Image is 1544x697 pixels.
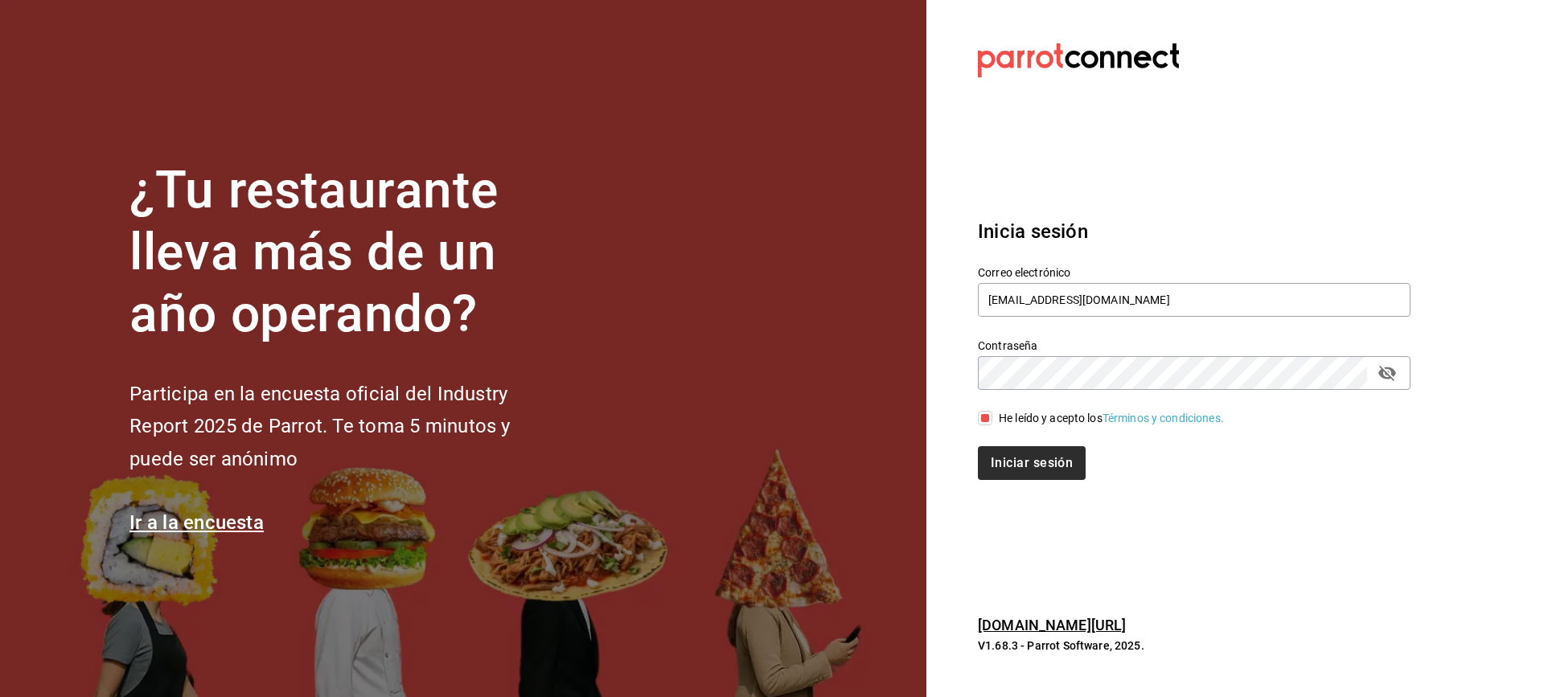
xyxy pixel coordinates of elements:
[978,638,1411,654] p: V1.68.3 - Parrot Software, 2025.
[978,283,1411,317] input: Ingresa tu correo electrónico
[978,446,1086,480] button: Iniciar sesión
[978,267,1411,278] label: Correo electrónico
[129,160,564,345] h1: ¿Tu restaurante lleva más de un año operando?
[1374,359,1401,387] button: passwordField
[978,217,1411,246] h3: Inicia sesión
[129,378,564,476] h2: Participa en la encuesta oficial del Industry Report 2025 de Parrot. Te toma 5 minutos y puede se...
[129,511,264,534] a: Ir a la encuesta
[978,340,1411,351] label: Contraseña
[978,617,1126,633] a: [DOMAIN_NAME][URL]
[999,410,1224,427] div: He leído y acepto los
[1103,412,1224,424] a: Términos y condiciones.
